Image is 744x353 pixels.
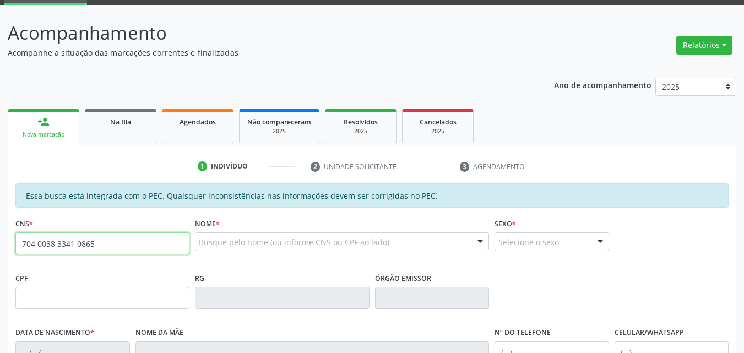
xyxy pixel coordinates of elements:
span: Na fila [110,117,131,127]
label: Nome [195,215,220,232]
p: Ano de acompanhamento [554,78,651,91]
div: person_add [37,116,50,128]
label: Celular/WhatsApp [615,324,684,341]
label: Data de nascimento [15,324,94,341]
div: 2025 [333,127,388,135]
label: CNS [15,215,33,232]
div: Nova marcação [15,131,72,139]
span: Selecione o sexo [498,236,559,248]
div: 2025 [247,127,311,135]
div: Essa busca está integrada com o PEC. Quaisquer inconsistências nas informações devem ser corrigid... [15,183,729,208]
button: Relatórios [676,36,732,55]
label: CPF [15,270,28,287]
p: Acompanhamento [8,19,518,47]
div: Indivíduo [211,161,248,171]
label: Sexo [495,215,516,232]
label: Nº do Telefone [495,324,551,341]
span: Não compareceram [247,117,311,127]
div: 1 [198,161,208,171]
p: Acompanhe a situação das marcações correntes e finalizadas [8,47,518,58]
label: Nome da mãe [135,324,183,341]
div: 2025 [410,127,465,135]
span: Resolvidos [344,117,378,127]
span: Cancelados [420,117,457,127]
label: RG [195,270,204,287]
span: Busque pelo nome (ou informe CNS ou CPF ao lado) [199,236,389,248]
label: Órgão emissor [375,270,431,287]
span: Agendados [180,117,216,127]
